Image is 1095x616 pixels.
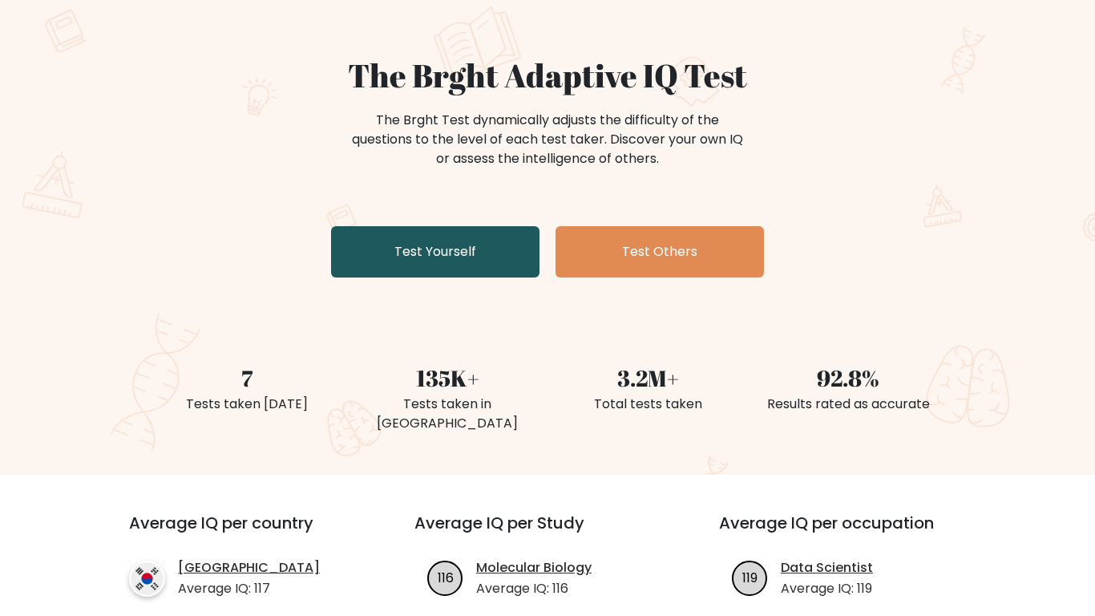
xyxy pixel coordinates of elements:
div: Results rated as accurate [758,395,939,414]
div: Tests taken [DATE] [156,395,337,414]
a: Molecular Biology [476,558,592,577]
a: Data Scientist [781,558,873,577]
h1: The Brght Adaptive IQ Test [156,56,939,95]
div: 3.2M+ [557,361,738,395]
h3: Average IQ per occupation [719,513,985,552]
div: 135K+ [357,361,538,395]
text: 119 [742,568,758,586]
p: Average IQ: 119 [781,579,873,598]
h3: Average IQ per Study [414,513,681,552]
img: country [129,561,165,597]
h3: Average IQ per country [129,513,357,552]
p: Average IQ: 116 [476,579,592,598]
div: 92.8% [758,361,939,395]
div: 7 [156,361,337,395]
p: Average IQ: 117 [178,579,320,598]
a: Test Yourself [331,226,539,278]
text: 116 [438,568,454,586]
div: The Brght Test dynamically adjusts the difficulty of the questions to the level of each test take... [347,111,748,168]
div: Tests taken in [GEOGRAPHIC_DATA] [357,395,538,433]
a: Test Others [556,226,764,278]
div: Total tests taken [557,395,738,414]
a: [GEOGRAPHIC_DATA] [178,558,320,577]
